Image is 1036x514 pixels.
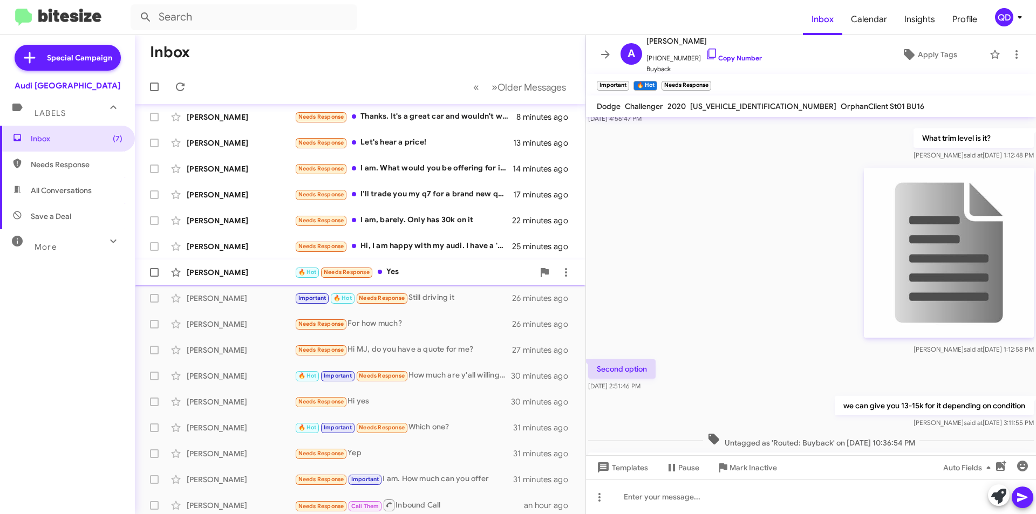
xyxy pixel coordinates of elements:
[359,294,405,301] span: Needs Response
[295,318,512,330] div: For how much?
[467,76,572,98] nav: Page navigation example
[31,211,71,222] span: Save a Deal
[47,52,112,63] span: Special Campaign
[333,294,352,301] span: 🔥 Hot
[298,113,344,120] span: Needs Response
[667,101,686,111] span: 2020
[896,4,944,35] a: Insights
[841,101,924,111] span: OrphanClient St01 BU16
[512,396,577,407] div: 30 minutes ago
[690,101,836,111] span: [US_VEHICLE_IDENTIFICATION_NUMBER]
[35,242,57,252] span: More
[513,163,577,174] div: 14 minutes ago
[187,422,295,433] div: [PERSON_NAME]
[918,45,957,64] span: Apply Tags
[964,345,983,353] span: said at
[467,76,486,98] button: Previous
[187,448,295,459] div: [PERSON_NAME]
[295,421,513,434] div: Which one?
[492,80,497,94] span: »
[595,458,648,477] span: Templates
[187,500,295,511] div: [PERSON_NAME]
[473,80,479,94] span: «
[657,458,708,477] button: Pause
[295,292,512,304] div: Still driving it
[646,47,762,64] span: [PHONE_NUMBER]
[944,4,986,35] a: Profile
[708,458,786,477] button: Mark Inactive
[628,45,635,63] span: A
[295,473,513,485] div: I am. How much can you offer
[324,269,370,276] span: Needs Response
[512,241,577,252] div: 25 minutes ago
[295,344,512,356] div: Hi MJ, do you have a quote for me?
[131,4,357,30] input: Search
[914,419,1034,427] span: [PERSON_NAME] [DATE] 3:11:55 PM
[31,159,122,170] span: Needs Response
[187,163,295,174] div: [PERSON_NAME]
[298,269,317,276] span: 🔥 Hot
[295,111,516,123] div: Thanks. It's a great car and wouldn't want to give up.
[646,64,762,74] span: Buyback
[298,398,344,405] span: Needs Response
[298,320,344,327] span: Needs Response
[298,294,326,301] span: Important
[513,422,577,433] div: 31 minutes ago
[298,424,317,431] span: 🔥 Hot
[986,8,1024,26] button: QD
[187,396,295,407] div: [PERSON_NAME]
[485,76,572,98] button: Next
[513,448,577,459] div: 31 minutes ago
[324,424,352,431] span: Important
[524,500,577,511] div: an hour ago
[935,458,1004,477] button: Auto Fields
[943,458,995,477] span: Auto Fields
[512,345,577,355] div: 27 minutes ago
[295,266,534,278] div: Yes
[588,453,1034,494] p: Hey [PERSON_NAME]! Hope you're having a great day. It's [PERSON_NAME], General Manager at [GEOGRA...
[842,4,896,35] a: Calendar
[914,151,1034,159] span: [PERSON_NAME] [DATE] 1:12:48 PM
[359,372,405,379] span: Needs Response
[298,165,344,172] span: Needs Response
[298,450,344,457] span: Needs Response
[295,369,512,382] div: How much are y'all willing to give?
[295,447,513,460] div: Yep
[324,372,352,379] span: Important
[625,101,663,111] span: Challenger
[586,458,657,477] button: Templates
[295,188,513,201] div: I'll trade you my q7 for a brand new q7 just like mine
[15,80,120,91] div: Audi [GEOGRAPHIC_DATA]
[646,35,762,47] span: [PERSON_NAME]
[964,151,983,159] span: said at
[298,346,344,353] span: Needs Response
[678,458,699,477] span: Pause
[298,191,344,198] span: Needs Response
[298,503,344,510] span: Needs Response
[703,433,919,448] span: Untagged as 'Routed: Buyback' on [DATE] 10:36:54 PM
[298,139,344,146] span: Needs Response
[298,372,317,379] span: 🔥 Hot
[187,319,295,330] div: [PERSON_NAME]
[187,293,295,304] div: [PERSON_NAME]
[513,138,577,148] div: 13 minutes ago
[187,474,295,485] div: [PERSON_NAME]
[31,185,92,196] span: All Conversations
[497,81,566,93] span: Older Messages
[588,382,640,390] span: [DATE] 2:51:46 PM
[705,54,762,62] a: Copy Number
[835,396,1034,415] p: we can give you 13-15k for it depending on condition
[633,81,657,91] small: 🔥 Hot
[588,114,642,122] span: [DATE] 4:56:47 PM
[187,112,295,122] div: [PERSON_NAME]
[187,345,295,355] div: [PERSON_NAME]
[874,45,984,64] button: Apply Tags
[35,108,66,118] span: Labels
[359,424,405,431] span: Needs Response
[662,81,711,91] small: Needs Response
[864,168,1034,338] img: 9k=
[187,138,295,148] div: [PERSON_NAME]
[295,214,512,227] div: I am, barely. Only has 30k on it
